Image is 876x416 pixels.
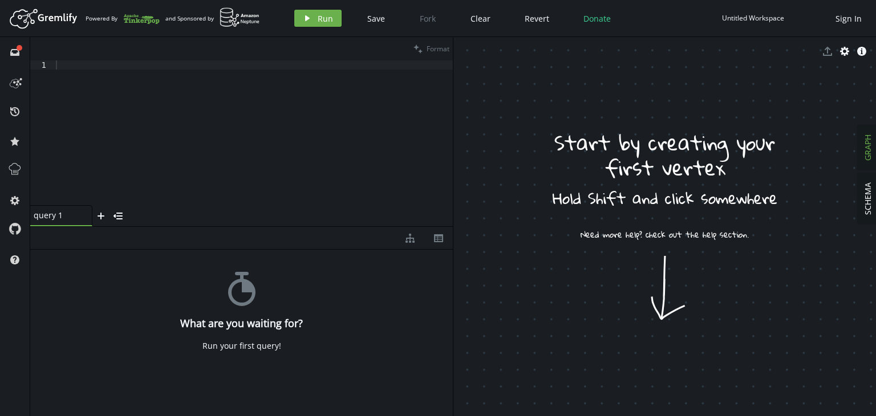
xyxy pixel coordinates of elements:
button: Donate [575,10,619,27]
div: 1 [30,60,54,70]
img: AWS Neptune [220,7,260,27]
span: Save [367,13,385,24]
button: Revert [516,10,558,27]
h4: What are you waiting for? [180,317,303,329]
div: Run your first query! [202,341,281,351]
div: Untitled Workspace [722,14,784,22]
button: Format [410,37,453,60]
button: Run [294,10,342,27]
span: Run [318,13,333,24]
button: Fork [411,10,445,27]
span: Fork [420,13,436,24]
span: Clear [471,13,490,24]
button: Sign In [830,10,867,27]
span: Format [427,44,449,54]
button: Clear [462,10,499,27]
button: Save [359,10,394,27]
span: Revert [525,13,549,24]
div: and Sponsored by [165,7,260,29]
span: GRAPH [862,134,873,161]
span: Donate [583,13,611,24]
span: SCHEMA [862,182,873,215]
div: Powered By [86,9,160,28]
span: Sign In [836,13,862,24]
span: query 1 [34,210,79,221]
